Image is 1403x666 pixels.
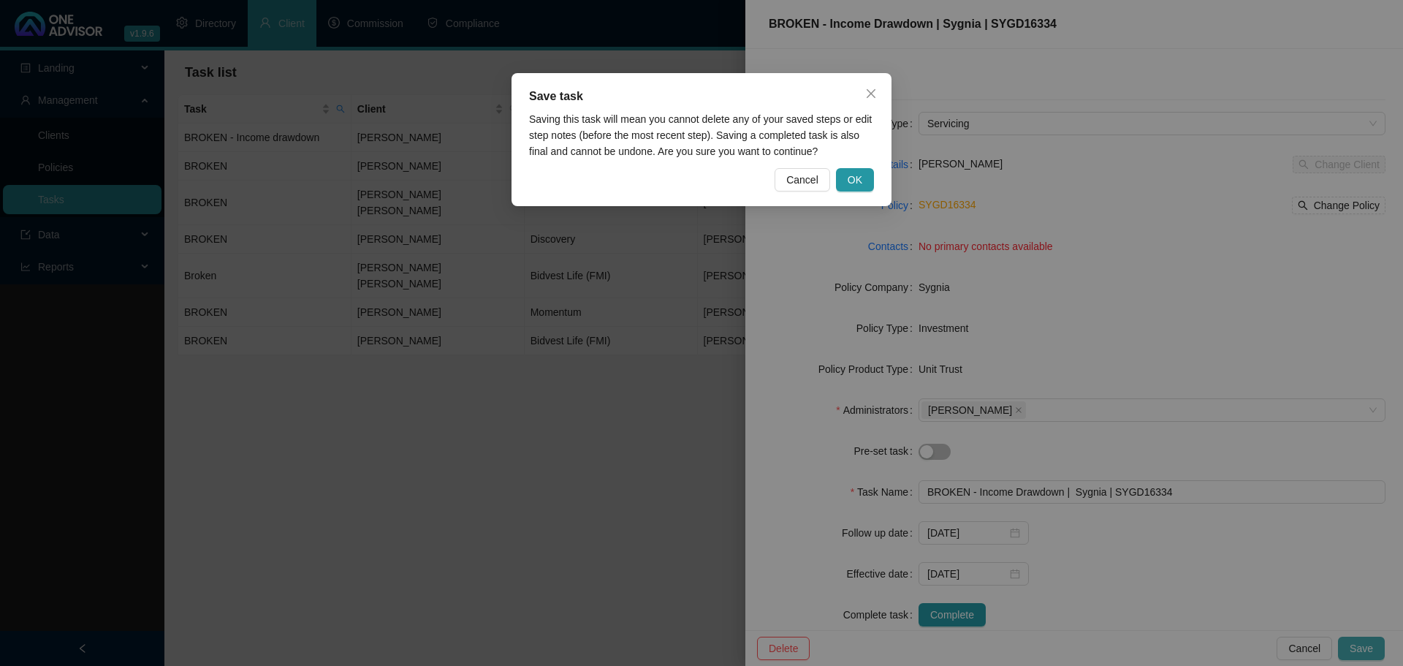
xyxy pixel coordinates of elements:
[786,172,818,188] span: Cancel
[848,172,862,188] span: OK
[865,88,877,99] span: close
[529,111,874,159] div: Saving this task will mean you cannot delete any of your saved steps or edit step notes (before t...
[836,168,874,192] button: OK
[775,168,830,192] button: Cancel
[529,88,874,105] div: Save task
[859,82,883,105] button: Close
